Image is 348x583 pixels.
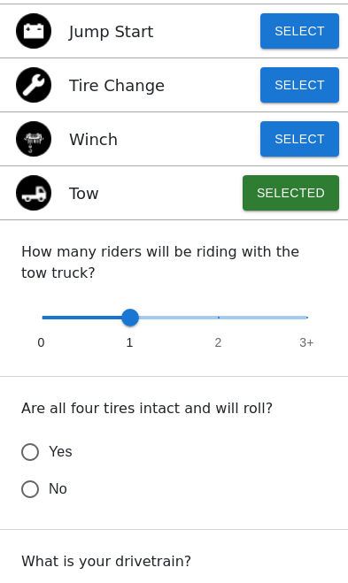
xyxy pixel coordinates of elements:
[69,127,118,151] p: Winch
[21,398,327,419] p: Are all four tires intact and will roll?
[260,13,339,49] button: Select
[69,181,99,205] p: Tow
[21,242,327,284] p: How many riders will be riding with the tow truck?
[38,334,45,351] span: 0
[69,19,153,43] p: Jump Start
[49,479,67,500] span: No
[215,334,222,351] span: 2
[243,175,339,211] button: Selected
[299,334,313,351] span: 3+
[260,67,339,103] button: Select
[49,441,73,463] span: Yes
[16,121,51,157] img: winch icon
[16,67,51,103] img: flat tire icon
[21,551,327,572] p: What is your drivetrain?
[16,175,51,211] img: tow icon
[260,121,339,157] button: Select
[69,73,165,97] p: Tire Change
[16,13,51,49] img: jump start icon
[127,334,134,351] span: 1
